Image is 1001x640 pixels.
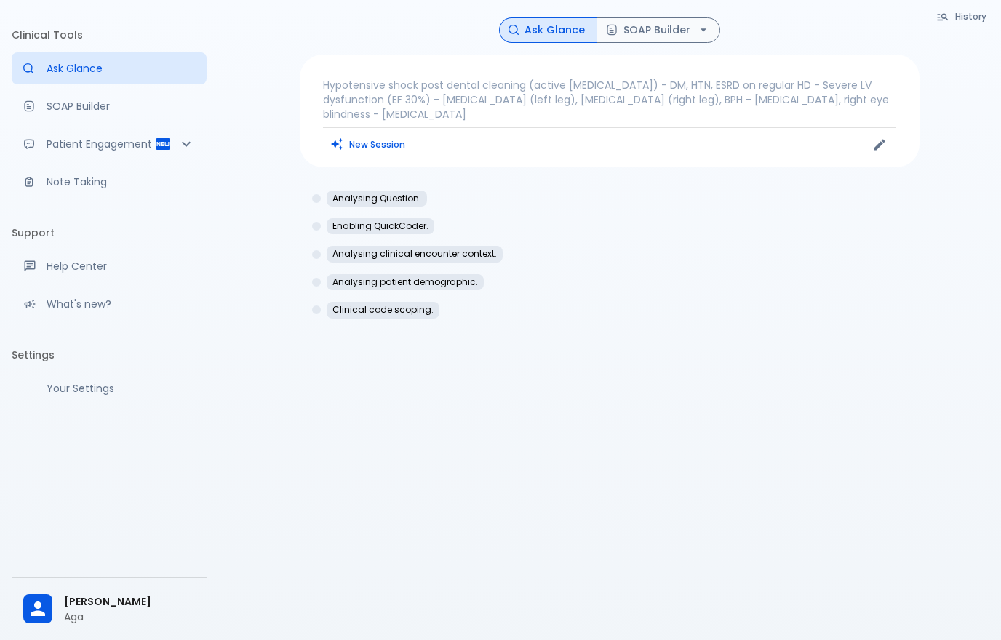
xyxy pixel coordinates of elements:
p: Your Settings [47,381,195,396]
button: History [929,6,995,27]
p: Analysing Question. [332,193,421,204]
p: Note Taking [47,175,195,189]
p: SOAP Builder [47,99,195,113]
p: Hypotensive shock post dental cleaning (active [MEDICAL_DATA]) - DM, HTN, ESRD on regular HD - Se... [323,78,896,121]
button: Clears all inputs and results. [323,134,414,155]
p: Help Center [47,259,195,273]
li: Clinical Tools [12,17,207,52]
a: Moramiz: Find ICD10AM codes instantly [12,52,207,84]
p: What's new? [47,297,195,311]
div: Recent updates and feature releases [12,288,207,320]
a: Get help from our support team [12,250,207,282]
p: Analysing clinical encounter context. [332,249,497,259]
div: [PERSON_NAME]Aga [12,584,207,634]
div: Patient Reports & Referrals [12,128,207,160]
a: Manage your settings [12,372,207,404]
a: Docugen: Compose a clinical documentation in seconds [12,90,207,122]
p: Analysing patient demographic. [332,277,478,287]
p: Enabling QuickCoder. [332,221,428,231]
p: Ask Glance [47,61,195,76]
li: Support [12,215,207,250]
span: [PERSON_NAME] [64,594,195,609]
p: Aga [64,609,195,624]
button: Ask Glance [499,17,597,43]
p: Patient Engagement [47,137,154,151]
li: Settings [12,337,207,372]
p: Clinical code scoping. [332,305,434,315]
button: SOAP Builder [597,17,720,43]
button: Edit [869,134,890,156]
a: Advanced note-taking [12,166,207,198]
